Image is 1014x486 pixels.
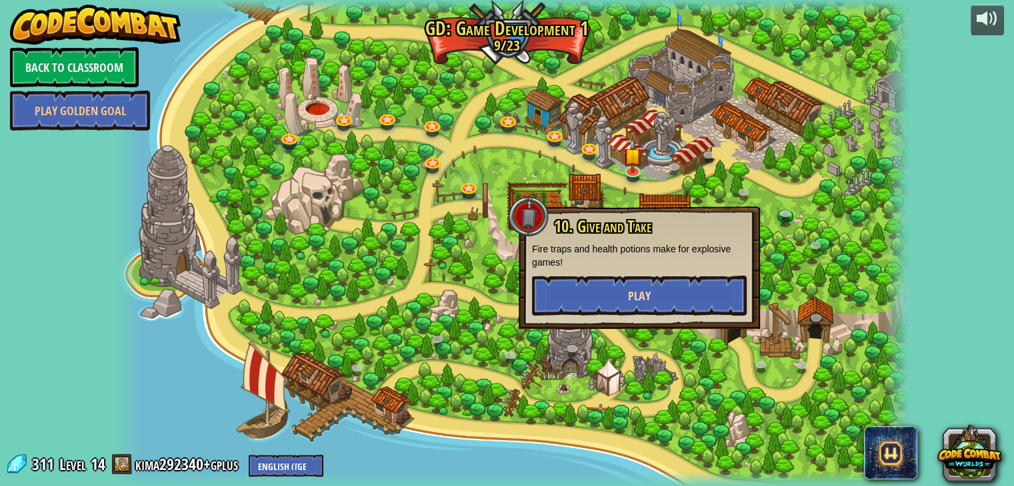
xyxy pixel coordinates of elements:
a: Play Golden Goal [10,91,150,130]
img: CodeCombat - Learn how to code by playing a game [10,5,181,45]
span: Play [628,288,651,304]
img: level-banner-started.png [623,138,643,172]
a: Back to Classroom [10,47,139,87]
a: kima292340+gplus [135,453,242,475]
span: 10. Give and Take [554,215,651,238]
span: 14 [91,453,105,475]
span: 311 [32,453,58,475]
span: Level [59,453,86,475]
p: Fire traps and health potions make for explosive games! [532,242,747,269]
button: Adjust volume [971,5,1004,36]
button: Play [532,276,747,316]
